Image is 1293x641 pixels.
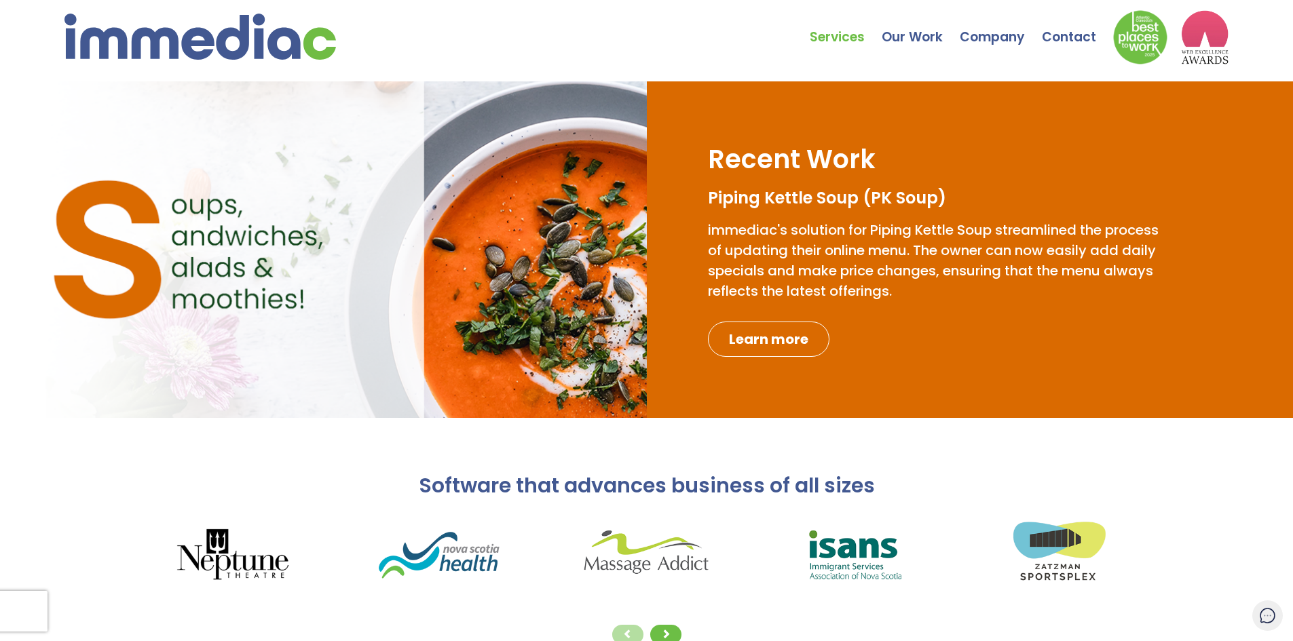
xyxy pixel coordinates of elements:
[729,330,808,349] span: Learn more
[882,3,960,51] a: Our Work
[1181,10,1229,64] img: logo2_wea_nobg.webp
[1042,3,1113,51] a: Contact
[419,471,875,500] span: Software that advances business of all sizes
[810,3,882,51] a: Services
[336,513,543,596] img: nsHealthLogo.png
[130,513,337,596] img: neptuneLogo.png
[708,322,829,357] a: Learn more
[64,14,336,60] img: immediac
[708,220,1159,300] span: immediac's solution for Piping Kettle Soup streamlined the process of updating their online menu....
[708,142,876,176] h2: Recent Work
[708,187,1164,210] h3: Piping Kettle Soup (PK Soup)
[960,3,1042,51] a: Company
[956,513,1163,596] img: sportsplexLogo.png
[543,513,750,596] img: massageAddictLogo.png
[749,513,956,596] img: isansLogo.png
[1113,10,1167,64] img: Down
